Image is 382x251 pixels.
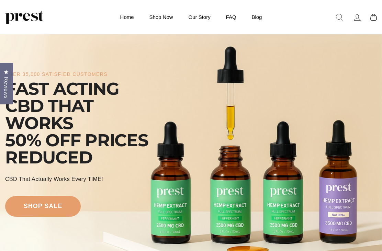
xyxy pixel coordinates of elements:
[5,196,81,217] a: shop sale
[219,10,243,24] a: FAQ
[5,80,160,166] div: FAST ACTING CBD THAT WORKS 50% OFF PRICES REDUCED
[5,175,103,183] div: CBD That Actually Works every TIME!
[142,10,180,24] a: Shop Now
[182,10,217,24] a: Our Story
[5,10,43,24] img: PREST ORGANICS
[113,10,141,24] a: Home
[113,10,269,24] ul: Primary
[2,77,11,99] span: Reviews
[245,10,269,24] a: Blog
[5,71,108,77] div: over 35,000 satisfied customers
